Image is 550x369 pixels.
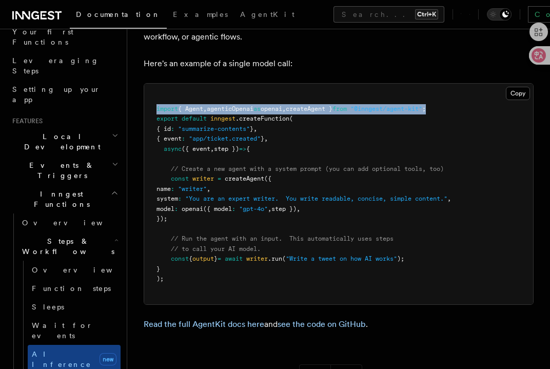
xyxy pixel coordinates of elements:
span: "@inngest/agent-kit" [350,105,422,112]
span: Wait for events [32,321,93,340]
button: Local Development [8,127,121,156]
span: from [332,105,347,112]
span: openai [261,105,282,112]
span: } [261,135,264,142]
span: AI Inference [32,350,91,368]
span: "writer" [178,185,207,192]
span: Local Development [8,131,112,152]
span: , [447,195,451,202]
span: system [156,195,178,202]
span: { event [156,135,182,142]
span: ( [282,255,286,262]
span: : [178,195,182,202]
span: const [171,175,189,182]
a: Overview [28,261,121,279]
span: openai [182,205,203,212]
span: // Create a new agent with a system prompt (you can add optional tools, too) [171,165,444,172]
span: => [239,145,246,152]
a: Overview [18,213,121,232]
span: , [264,135,268,142]
span: { [189,255,192,262]
span: createAgent [225,175,264,182]
span: AgentKit [240,10,294,18]
span: Overview [22,219,128,227]
button: Events & Triggers [8,156,121,185]
span: { [246,145,250,152]
button: Steps & Workflows [18,232,121,261]
span: writer [246,255,268,262]
span: ; [422,105,426,112]
span: : [182,135,185,142]
span: Documentation [76,10,161,18]
span: , [253,125,257,132]
span: Leveraging Steps [12,56,99,75]
span: .createFunction [235,115,289,122]
span: "app/ticket.created" [189,135,261,142]
span: ( [289,115,293,122]
span: inngest [210,115,235,122]
a: Examples [167,3,234,28]
a: Wait for events [28,316,121,345]
span: new [100,353,116,365]
span: .run [268,255,282,262]
span: ({ [264,175,271,182]
kbd: Ctrl+K [415,9,438,20]
span: "gpt-4o" [239,205,268,212]
span: Sleeps [32,303,64,311]
span: import [156,105,178,112]
span: name [156,185,171,192]
span: : [171,185,174,192]
button: Inngest Functions [8,185,121,213]
span: { id [156,125,171,132]
span: , [297,205,300,212]
a: Documentation [70,3,167,29]
span: "summarize-contents" [178,125,250,132]
span: Examples [173,10,228,18]
span: Steps & Workflows [18,236,114,257]
span: ); [156,275,164,282]
span: = [218,255,221,262]
span: ({ model [203,205,232,212]
a: AgentKit [234,3,301,28]
span: ); [397,255,404,262]
button: Copy [506,87,530,100]
span: , [268,205,271,212]
span: , [210,145,214,152]
span: , [203,105,207,112]
a: Sleeps [28,298,121,316]
a: Leveraging Steps [8,51,121,80]
span: = [218,175,221,182]
span: writer [192,175,214,182]
span: Features [8,117,43,125]
span: "You are an expert writer. You write readable, concise, simple content." [185,195,447,202]
span: default [182,115,207,122]
span: output [192,255,214,262]
span: const [171,255,189,262]
span: createAgent } [286,105,332,112]
span: Function steps [32,284,111,293]
span: as [253,105,261,112]
span: async [164,145,182,152]
span: } [156,265,160,273]
span: }); [156,215,167,222]
p: Here's an example of a single model call: [144,56,534,71]
span: Overview [32,266,137,274]
span: Events & Triggers [8,160,112,181]
button: Search...Ctrl+K [333,6,444,23]
span: : [174,205,178,212]
span: } [214,255,218,262]
span: // to call your AI model. [171,245,261,253]
a: see the code on GitHub [278,319,366,329]
span: : [171,125,174,132]
span: Setting up your app [12,85,101,104]
a: Your first Functions [8,23,121,51]
span: { Agent [178,105,203,112]
span: await [225,255,243,262]
span: ({ event [182,145,210,152]
span: "Write a tweet on how AI works" [286,255,397,262]
span: step }) [214,145,239,152]
button: Toggle dark mode [487,8,512,21]
span: // Run the agent with an input. This automatically uses steps [171,235,394,242]
span: export [156,115,178,122]
p: and . [144,317,534,332]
